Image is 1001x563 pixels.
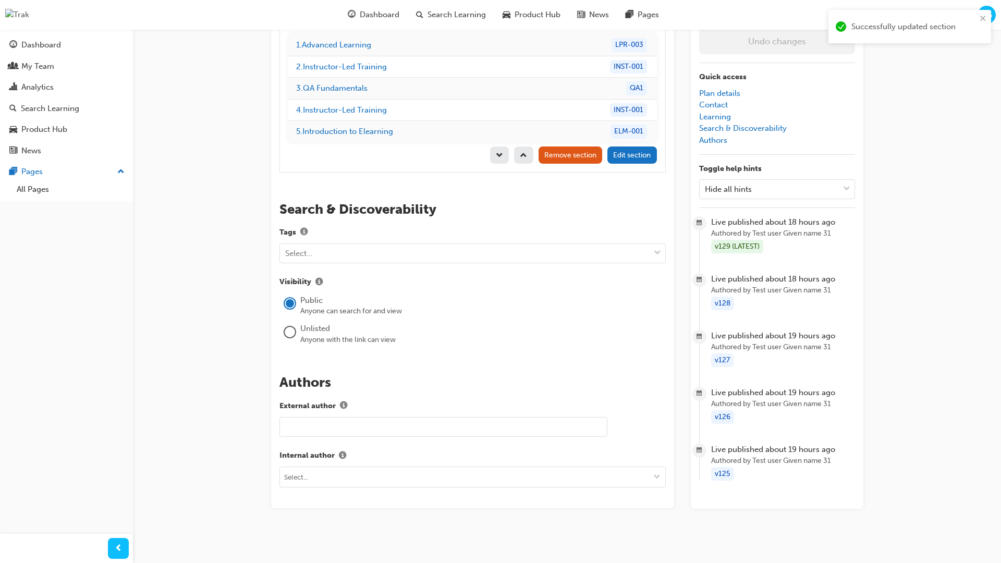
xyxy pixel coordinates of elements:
div: INST-001 [610,60,647,74]
button: down-icon [490,146,509,164]
button: toggle menu [649,467,665,487]
p: Toggle help hints [699,163,855,175]
div: Select... [285,248,313,260]
span: Live published about 18 hours ago [711,216,854,228]
a: Contact [699,100,728,109]
span: Live published about 18 hours ago [711,273,854,285]
span: car-icon [503,8,510,21]
div: Hide all hints [705,183,752,195]
span: people-icon [9,62,17,71]
a: All Pages [13,181,129,198]
div: LPR-003 [612,38,647,52]
span: info-icon [300,228,308,237]
span: Live published about 19 hours ago [711,329,854,341]
div: v127 [711,353,734,367]
a: 2.Instructor-Led Training [296,62,387,71]
a: News [4,141,129,161]
span: search-icon [416,8,423,21]
button: close [980,14,987,26]
a: 5.Introduction to Elearning [296,127,393,136]
span: Authored by Test user Given name 31 [711,455,854,467]
label: External author [279,399,666,413]
label: Visibility [279,276,666,289]
a: Analytics [4,78,129,97]
button: pencil-iconEdit section [607,146,657,164]
div: QA1 [626,81,647,95]
button: up-icon [514,146,533,164]
button: DashboardMy TeamAnalyticsSearch LearningProduct HubNews [4,33,129,162]
a: 4.Instructor-Led Training [296,105,387,115]
span: Live published about 19 hours ago [711,443,854,455]
span: info-icon [339,452,346,461]
span: Authored by Test user Given name 31 [711,228,854,240]
span: info-icon [340,402,347,411]
span: pages-icon [9,167,17,177]
input: Select... [280,467,665,487]
a: My Team [4,57,129,76]
span: calendar-icon [697,444,702,457]
a: 3.QA Fundamentals [296,83,368,93]
h2: Search & Discoverability [279,201,666,218]
a: Search Learning [4,99,129,118]
div: News [21,145,41,157]
button: Undo changes [699,28,855,54]
button: Pages [4,162,129,181]
div: My Team [21,60,54,72]
a: Authors [699,135,727,144]
div: Unlisted [300,323,666,335]
span: Product Hub [515,9,560,21]
span: chart-icon [9,83,17,92]
span: info-icon [315,278,323,287]
span: calendar-icon [697,274,702,287]
span: Pages [638,9,659,21]
label: Internal author [279,449,666,463]
span: pages-icon [626,8,633,21]
span: up-icon [117,165,125,179]
span: search-icon [9,104,17,114]
a: Product Hub [4,120,129,139]
a: car-iconProduct Hub [494,4,569,26]
span: down-icon [496,152,503,161]
span: up-icon [520,152,527,161]
div: v126 [711,410,734,424]
label: Tags [279,226,666,239]
span: guage-icon [9,41,17,50]
button: Visibility [311,276,327,289]
div: Dashboard [21,39,61,51]
div: Search Learning [21,103,79,115]
div: ELM-001 [611,125,647,139]
a: guage-iconDashboard [339,4,408,26]
span: calendar-icon [697,331,702,344]
a: news-iconNews [569,4,617,26]
span: guage-icon [348,8,356,21]
a: search-iconSearch Learning [408,4,494,26]
span: Remove section [544,151,596,160]
div: Pages [21,166,43,178]
div: Public [300,295,666,307]
p: Quick access [699,71,855,83]
img: Trak [5,9,29,21]
span: news-icon [9,146,17,156]
span: News [589,9,609,21]
button: trash-iconRemove section [539,146,603,164]
a: Learning [699,112,731,121]
button: TG [978,6,996,24]
div: v125 [711,467,734,481]
div: v128 [711,296,734,310]
span: down-icon [654,247,661,260]
div: v129 (LATEST) [711,239,763,253]
a: Dashboard [4,35,129,55]
div: Anyone can search for and view [300,306,666,316]
div: Successfully updated section [851,21,976,33]
span: Authored by Test user Given name 31 [711,341,854,353]
div: Analytics [21,81,54,93]
span: news-icon [577,8,585,21]
span: Edit section [613,151,651,160]
span: down-icon [653,473,661,482]
span: Search Learning [428,9,486,21]
span: Authored by Test user Given name 31 [711,398,854,410]
button: External author [336,399,351,413]
span: calendar-icon [697,387,702,400]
